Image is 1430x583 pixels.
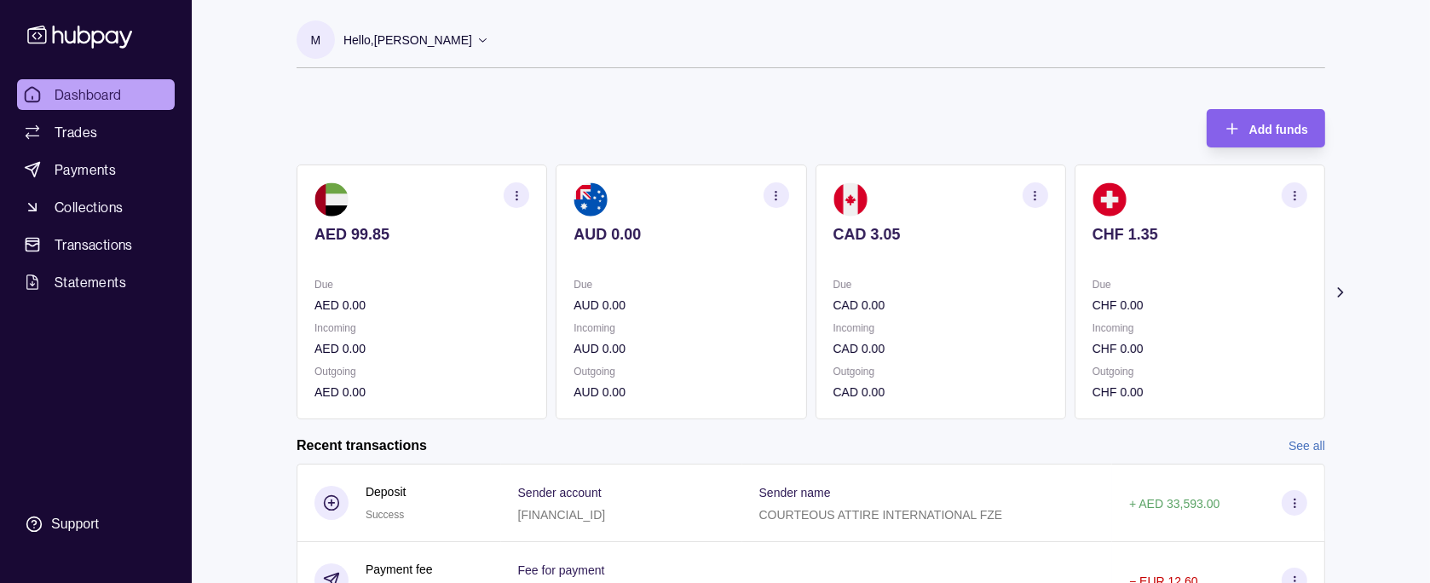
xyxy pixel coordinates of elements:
[833,225,1048,244] p: CAD 3.05
[759,508,1003,522] p: COURTEOUS ATTIRE INTERNATIONAL FZE
[833,362,1048,381] p: Outgoing
[833,275,1048,294] p: Due
[17,229,175,260] a: Transactions
[55,197,123,217] span: Collections
[1129,497,1220,511] p: + AED 33,593.00
[1093,182,1127,216] img: ch
[17,117,175,147] a: Trades
[17,506,175,542] a: Support
[366,482,406,501] p: Deposit
[574,275,788,294] p: Due
[314,339,529,358] p: AED 0.00
[311,31,321,49] p: M
[343,31,472,49] p: Hello, [PERSON_NAME]
[314,319,529,338] p: Incoming
[1249,123,1308,136] span: Add funds
[1207,109,1325,147] button: Add funds
[1093,296,1307,315] p: CHF 0.00
[833,339,1048,358] p: CAD 0.00
[1289,436,1325,455] a: See all
[518,508,606,522] p: [FINANCIAL_ID]
[314,182,349,216] img: ae
[574,383,788,401] p: AUD 0.00
[833,383,1048,401] p: CAD 0.00
[17,79,175,110] a: Dashboard
[574,225,788,244] p: AUD 0.00
[574,182,608,216] img: au
[574,362,788,381] p: Outgoing
[314,362,529,381] p: Outgoing
[55,122,97,142] span: Trades
[1093,225,1307,244] p: CHF 1.35
[1093,362,1307,381] p: Outgoing
[574,339,788,358] p: AUD 0.00
[314,225,529,244] p: AED 99.85
[833,182,868,216] img: ca
[1093,339,1307,358] p: CHF 0.00
[759,486,831,499] p: Sender name
[1093,383,1307,401] p: CHF 0.00
[55,234,133,255] span: Transactions
[833,319,1048,338] p: Incoming
[55,84,122,105] span: Dashboard
[51,515,99,534] div: Support
[314,383,529,401] p: AED 0.00
[574,319,788,338] p: Incoming
[366,560,433,579] p: Payment fee
[833,296,1048,315] p: CAD 0.00
[518,563,605,577] p: Fee for payment
[1093,275,1307,294] p: Due
[366,509,404,521] span: Success
[17,267,175,297] a: Statements
[17,192,175,222] a: Collections
[314,296,529,315] p: AED 0.00
[314,275,529,294] p: Due
[1093,319,1307,338] p: Incoming
[297,436,427,455] h2: Recent transactions
[574,296,788,315] p: AUD 0.00
[55,272,126,292] span: Statements
[518,486,602,499] p: Sender account
[55,159,116,180] span: Payments
[17,154,175,185] a: Payments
